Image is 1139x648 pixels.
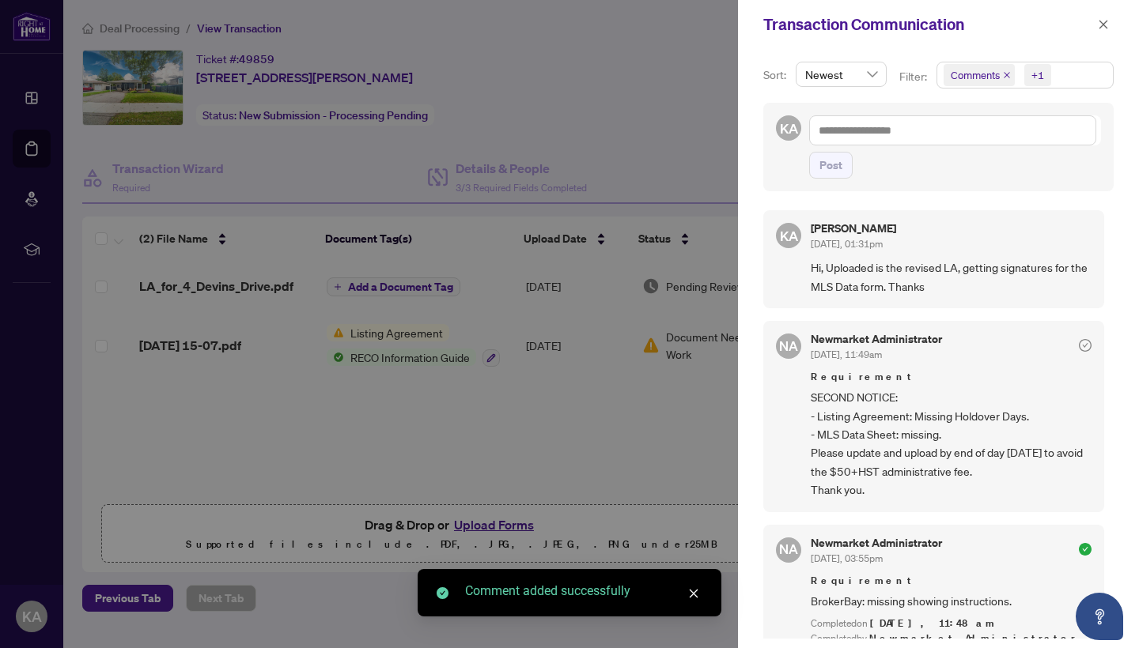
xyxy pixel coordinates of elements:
span: BrokerBay: missing showing instructions. [811,592,1092,610]
span: [DATE], 11:49am [811,348,882,360]
span: close [688,588,699,599]
span: Newest [805,62,877,86]
span: Comments [944,64,1015,86]
span: [DATE], 03:55pm [811,552,883,564]
p: Filter: [899,68,929,85]
span: Newmarket Administrator [869,631,1077,645]
span: NA [779,539,798,559]
span: check-circle [1079,339,1092,352]
span: close [1003,71,1011,79]
span: [DATE], 01:31pm [811,238,883,250]
span: Requirement [811,573,1092,589]
span: Comments [951,67,1000,83]
h5: Newmarket Administrator [811,333,942,345]
span: KA [779,118,798,139]
p: Sort: [763,66,789,84]
span: close [1098,19,1109,30]
div: Completed on [811,616,1092,631]
button: Post [809,152,853,179]
span: [DATE], 11:48am [870,616,997,630]
div: +1 [1031,67,1044,83]
a: Close [685,585,702,602]
span: SECOND NOTICE: - Listing Agreement: Missing Holdover Days. - MLS Data Sheet: missing. Please upda... [811,388,1092,499]
h5: Newmarket Administrator [811,537,942,548]
div: Transaction Communication [763,13,1093,36]
button: Open asap [1076,593,1123,640]
span: KA [779,225,798,247]
span: check-circle [437,587,448,599]
span: Hi, Uploaded is the revised LA, getting signatures for the MLS Data form. Thanks [811,258,1092,296]
h5: [PERSON_NAME] [811,223,896,234]
div: Comment added successfully [465,582,702,601]
span: check-circle [1079,543,1092,556]
span: Requirement [811,369,1092,385]
div: Completed by [811,631,1092,646]
span: NA [779,336,798,356]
